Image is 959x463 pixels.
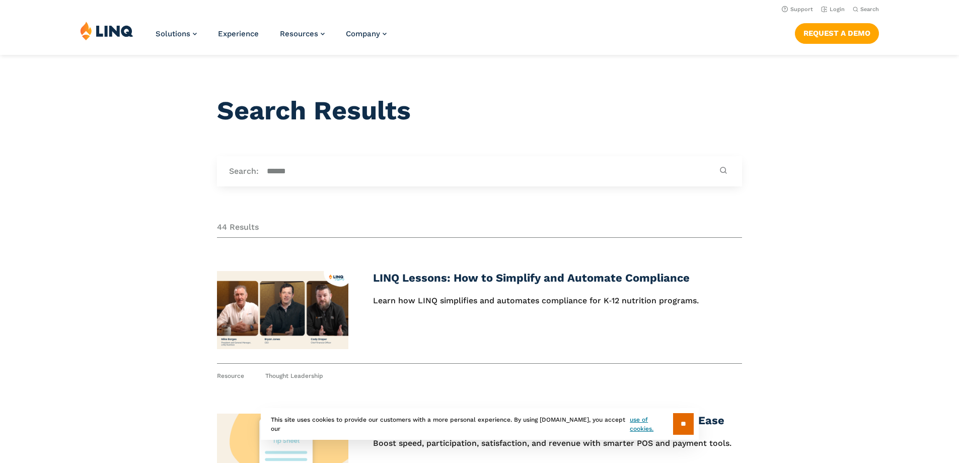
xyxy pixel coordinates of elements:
[782,6,813,13] a: Support
[346,29,387,38] a: Company
[261,408,699,440] div: This site uses cookies to provide our customers with a more personal experience. By using [DOMAIN...
[280,29,325,38] a: Resources
[80,21,133,40] img: LINQ | K‑12 Software
[218,29,259,38] a: Experience
[346,29,380,38] span: Company
[630,415,673,433] a: use of cookies.
[217,222,742,237] div: 44 Results
[156,21,387,54] nav: Primary Navigation
[853,6,879,13] button: Open Search Bar
[229,166,259,177] label: Search:
[217,372,244,380] span: Resource
[156,29,197,38] a: Solutions
[717,166,730,176] button: Submit Search
[795,23,879,43] a: Request a Demo
[373,295,742,307] p: Learn how LINQ simplifies and automates compliance for K‑12 nutrition programs.
[156,29,190,38] span: Solutions
[860,6,879,13] span: Search
[280,29,318,38] span: Resources
[795,21,879,43] nav: Button Navigation
[821,6,845,13] a: Login
[217,96,742,126] h1: Search Results
[373,272,690,284] a: LINQ Lessons: How to Simplify and Automate Compliance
